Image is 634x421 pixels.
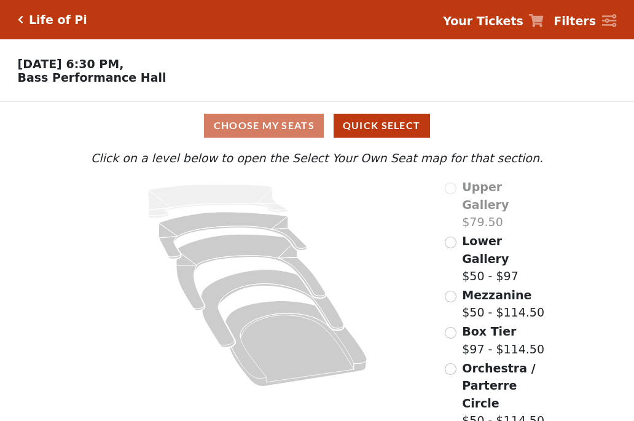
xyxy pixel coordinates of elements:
[225,301,367,387] path: Orchestra / Parterre Circle - Seats Available: 19
[462,232,546,285] label: $50 - $97
[334,114,430,138] button: Quick Select
[462,323,544,358] label: $97 - $114.50
[148,184,288,218] path: Upper Gallery - Seats Available: 0
[462,234,509,266] span: Lower Gallery
[462,325,516,338] span: Box Tier
[462,178,546,231] label: $79.50
[29,13,87,27] h5: Life of Pi
[18,15,23,24] a: Click here to go back to filters
[554,14,596,28] strong: Filters
[443,12,544,30] a: Your Tickets
[159,212,307,259] path: Lower Gallery - Seats Available: 108
[554,12,616,30] a: Filters
[462,286,544,321] label: $50 - $114.50
[462,180,509,211] span: Upper Gallery
[443,14,523,28] strong: Your Tickets
[462,288,531,302] span: Mezzanine
[88,149,546,167] p: Click on a level below to open the Select Your Own Seat map for that section.
[462,361,535,410] span: Orchestra / Parterre Circle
